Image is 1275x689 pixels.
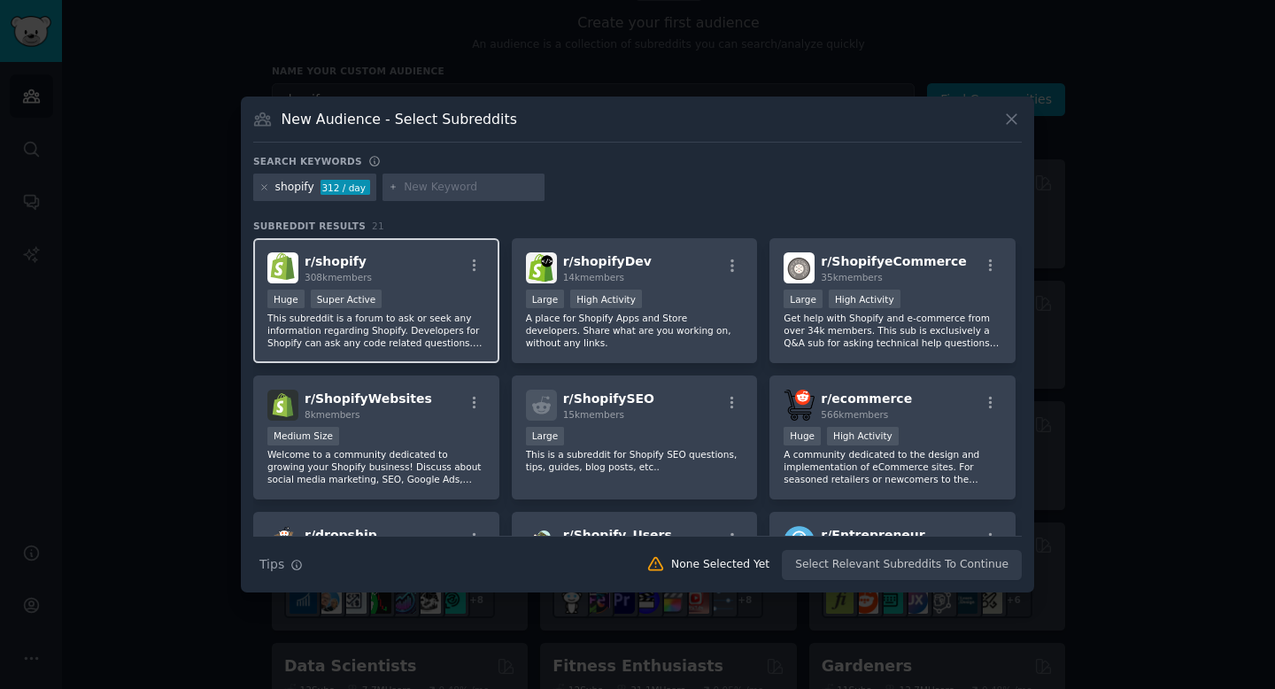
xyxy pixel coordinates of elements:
[821,391,912,406] span: r/ ecommerce
[821,272,882,283] span: 35k members
[821,254,967,268] span: r/ ShopifyeCommerce
[526,290,565,308] div: Large
[563,272,624,283] span: 14k members
[259,555,284,574] span: Tips
[305,254,367,268] span: r/ shopify
[784,390,815,421] img: ecommerce
[253,220,366,232] span: Subreddit Results
[827,427,899,445] div: High Activity
[570,290,642,308] div: High Activity
[305,409,360,420] span: 8k members
[267,252,298,283] img: shopify
[821,409,888,420] span: 566k members
[404,180,538,196] input: New Keyword
[267,526,298,557] img: dropship
[563,528,672,542] span: r/ Shopify_Users
[267,390,298,421] img: ShopifyWebsites
[526,427,565,445] div: Large
[784,448,1001,485] p: A community dedicated to the design and implementation of eCommerce sites. For seasoned retailers...
[526,252,557,283] img: shopifyDev
[321,180,370,196] div: 312 / day
[267,427,339,445] div: Medium Size
[671,557,769,573] div: None Selected Yet
[267,312,485,349] p: This subreddit is a forum to ask or seek any information regarding Shopify. Developers for Shopif...
[526,448,744,473] p: This is a subreddit for Shopify SEO questions, tips, guides, blog posts, etc..
[267,290,305,308] div: Huge
[253,549,309,580] button: Tips
[275,180,314,196] div: shopify
[821,528,924,542] span: r/ Entrepreneur
[305,272,372,283] span: 308k members
[563,391,654,406] span: r/ ShopifySEO
[563,409,624,420] span: 15k members
[829,290,900,308] div: High Activity
[305,528,377,542] span: r/ dropship
[526,312,744,349] p: A place for Shopify Apps and Store developers. Share what are you working on, without any links.
[253,155,362,167] h3: Search keywords
[267,448,485,485] p: Welcome to a community dedicated to growing your Shopify business! Discuss about social media mar...
[784,312,1001,349] p: Get help with Shopify and e-commerce from over 34k members. This sub is exclusively a Q&A sub for...
[784,290,823,308] div: Large
[372,221,384,231] span: 21
[282,110,517,128] h3: New Audience - Select Subreddits
[784,526,815,557] img: Entrepreneur
[311,290,382,308] div: Super Active
[526,526,557,557] img: Shopify_Users
[563,254,652,268] span: r/ shopifyDev
[305,391,432,406] span: r/ ShopifyWebsites
[784,427,821,445] div: Huge
[784,252,815,283] img: ShopifyeCommerce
